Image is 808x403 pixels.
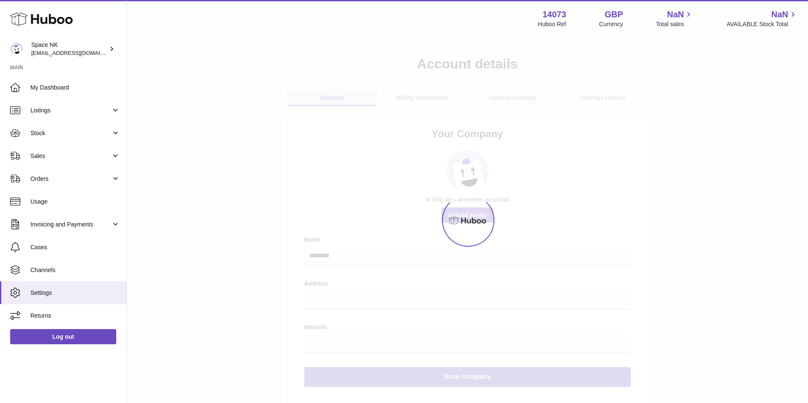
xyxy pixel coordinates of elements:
span: NaN [667,9,684,20]
div: Space NK [31,41,107,57]
span: My Dashboard [30,84,120,92]
strong: GBP [605,9,623,20]
div: Huboo Ref [538,20,566,28]
img: internalAdmin-14073@internal.huboo.com [10,43,23,55]
span: NaN [771,9,788,20]
div: Currency [599,20,623,28]
a: NaN Total sales [656,9,693,28]
span: Usage [30,198,120,206]
span: AVAILABLE Stock Total [726,20,798,28]
span: Orders [30,175,111,183]
span: Channels [30,266,120,274]
span: Stock [30,129,111,137]
span: Listings [30,106,111,114]
span: Cases [30,243,120,251]
span: Total sales [656,20,693,28]
span: Invoicing and Payments [30,221,111,229]
span: Returns [30,312,120,320]
strong: 14073 [543,9,566,20]
span: Settings [30,289,120,297]
span: [EMAIL_ADDRESS][DOMAIN_NAME] [31,49,124,56]
a: Log out [10,329,116,344]
span: Sales [30,152,111,160]
a: NaN AVAILABLE Stock Total [726,9,798,28]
